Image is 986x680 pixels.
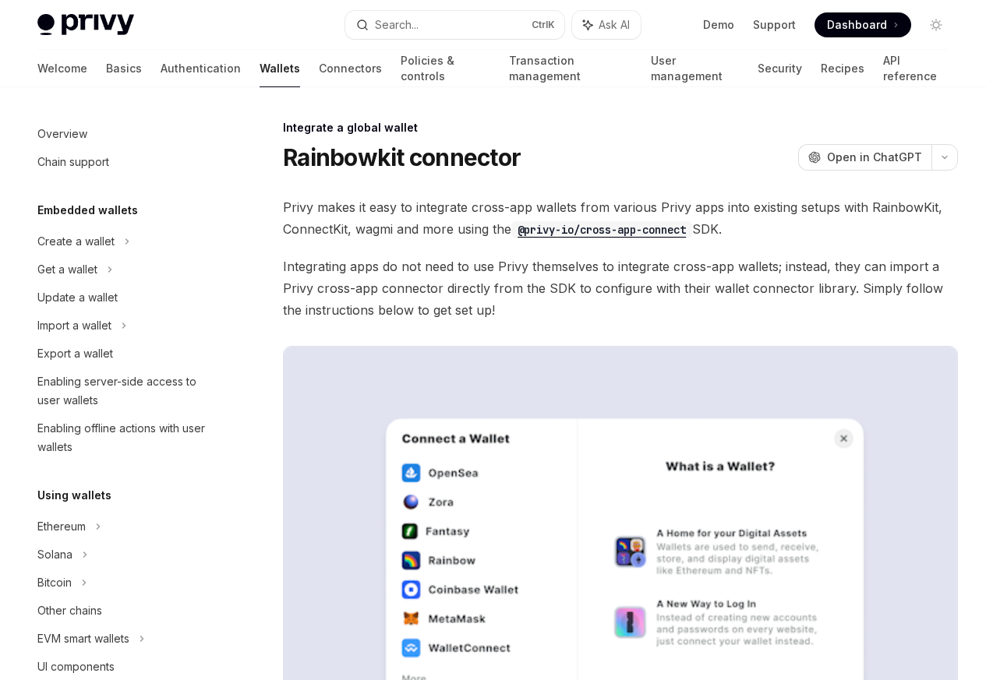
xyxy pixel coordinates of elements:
[25,597,224,625] a: Other chains
[798,144,931,171] button: Open in ChatGPT
[758,50,802,87] a: Security
[37,316,111,335] div: Import a wallet
[37,545,72,564] div: Solana
[401,50,490,87] a: Policies & controls
[25,340,224,368] a: Export a wallet
[37,657,115,676] div: UI components
[25,148,224,176] a: Chain support
[25,368,224,414] a: Enabling server-side access to user wallets
[37,288,118,307] div: Update a wallet
[37,14,134,36] img: light logo
[106,50,142,87] a: Basics
[37,629,129,648] div: EVM smart wallets
[283,120,958,136] div: Integrate a global wallet
[37,344,113,363] div: Export a wallet
[37,153,109,171] div: Chain support
[511,221,692,237] a: @privy-io/cross-app-connect
[532,19,555,31] span: Ctrl K
[319,50,382,87] a: Connectors
[37,232,115,251] div: Create a wallet
[375,16,419,34] div: Search...
[283,255,958,321] span: Integrating apps do not need to use Privy themselves to integrate cross-app wallets; instead, the...
[572,11,641,39] button: Ask AI
[283,196,958,240] span: Privy makes it easy to integrate cross-app wallets from various Privy apps into existing setups w...
[827,17,887,33] span: Dashboard
[37,201,138,220] h5: Embedded wallets
[161,50,241,87] a: Authentication
[815,12,911,37] a: Dashboard
[703,17,734,33] a: Demo
[753,17,796,33] a: Support
[511,221,692,238] code: @privy-io/cross-app-connect
[37,486,111,505] h5: Using wallets
[37,419,215,456] div: Enabling offline actions with user wallets
[37,372,215,410] div: Enabling server-side access to user wallets
[37,573,72,592] div: Bitcoin
[283,143,521,171] h1: Rainbowkit connector
[883,50,949,87] a: API reference
[509,50,633,87] a: Transaction management
[37,260,97,279] div: Get a wallet
[651,50,739,87] a: User management
[260,50,300,87] a: Wallets
[37,601,102,620] div: Other chains
[37,50,87,87] a: Welcome
[345,11,564,39] button: Search...CtrlK
[827,150,922,165] span: Open in ChatGPT
[37,517,86,536] div: Ethereum
[25,414,224,461] a: Enabling offline actions with user wallets
[599,17,630,33] span: Ask AI
[821,50,864,87] a: Recipes
[924,12,949,37] button: Toggle dark mode
[25,120,224,148] a: Overview
[37,125,87,143] div: Overview
[25,284,224,312] a: Update a wallet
